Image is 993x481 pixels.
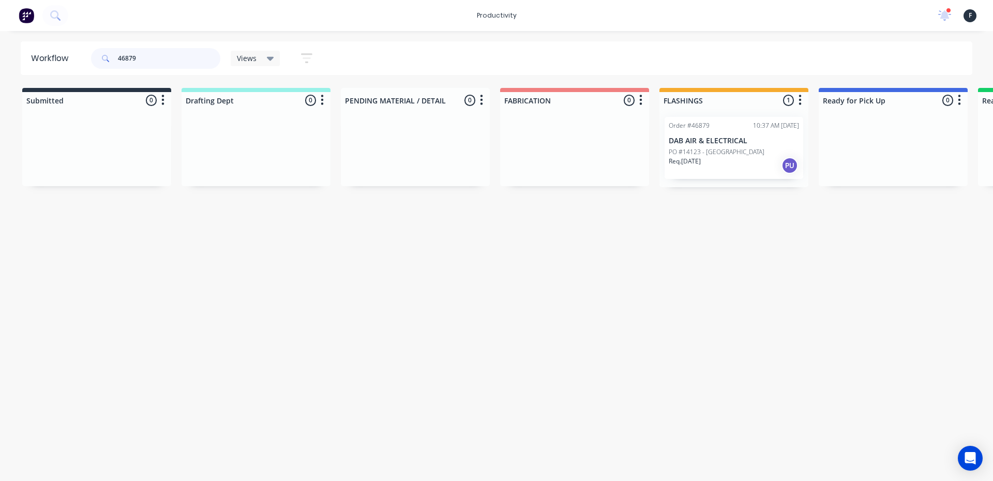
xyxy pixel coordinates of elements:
[472,8,522,23] div: productivity
[958,446,983,471] div: Open Intercom Messenger
[669,121,710,130] div: Order #46879
[669,137,799,145] p: DAB AIR & ELECTRICAL
[669,157,701,166] p: Req. [DATE]
[118,48,220,69] input: Search for orders...
[665,117,803,179] div: Order #4687910:37 AM [DATE]DAB AIR & ELECTRICALPO #14123 - [GEOGRAPHIC_DATA]Req.[DATE]PU
[753,121,799,130] div: 10:37 AM [DATE]
[31,52,73,65] div: Workflow
[781,157,798,174] div: PU
[969,11,972,20] span: F
[19,8,34,23] img: Factory
[669,147,764,157] p: PO #14123 - [GEOGRAPHIC_DATA]
[237,53,257,64] span: Views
